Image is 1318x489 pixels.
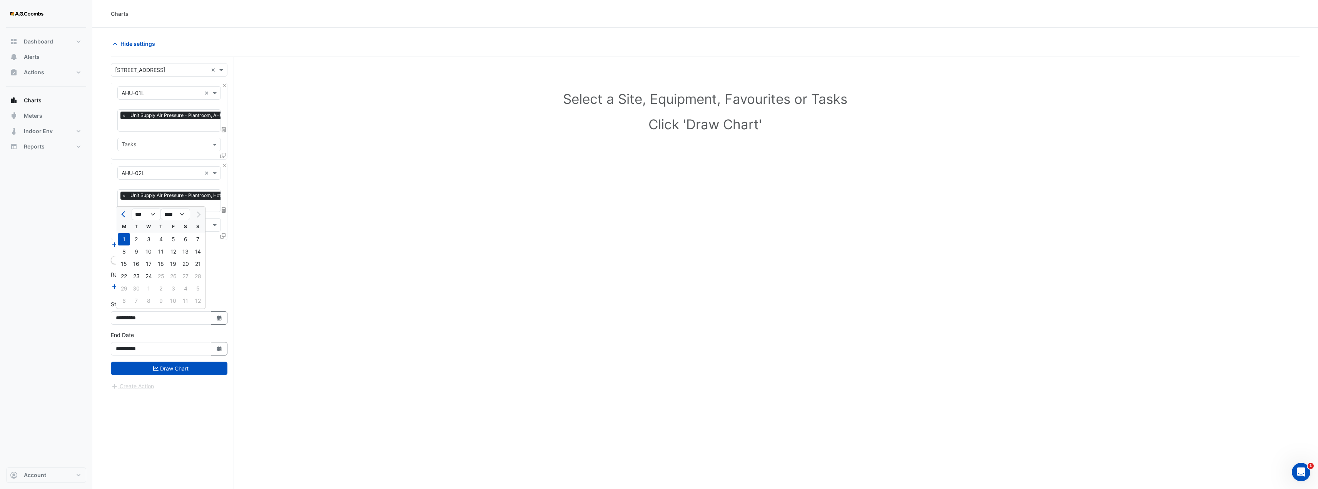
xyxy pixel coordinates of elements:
[130,233,142,245] div: 2
[222,83,227,88] button: Close
[129,112,236,119] span: Unit Supply Air Pressure - Plantroom, AHU-01L
[130,270,142,282] div: 23
[24,471,46,479] span: Account
[179,258,192,270] div: 20
[120,140,136,150] div: Tasks
[118,270,130,282] div: 22
[130,245,142,258] div: 9
[192,258,204,270] div: 21
[167,258,179,270] div: 19
[192,245,204,258] div: 14
[192,245,204,258] div: Sunday, September 14, 2025
[6,93,86,108] button: Charts
[179,258,192,270] div: Saturday, September 20, 2025
[155,258,167,270] div: 18
[24,127,53,135] span: Indoor Env
[9,6,44,22] img: Company Logo
[221,207,227,213] span: Choose Function
[111,270,151,279] label: Reference Lines
[6,139,86,154] button: Reports
[129,192,236,199] span: Unit Supply Air Pressure - Plantroom, Hot Deck
[142,233,155,245] div: 3
[130,270,142,282] div: Tuesday, September 23, 2025
[10,112,18,120] app-icon: Meters
[155,233,167,245] div: Thursday, September 4, 2025
[142,258,155,270] div: 17
[142,270,155,282] div: 24
[120,112,127,119] span: ×
[142,220,155,233] div: W
[155,220,167,233] div: T
[179,233,192,245] div: 6
[167,233,179,245] div: Friday, September 5, 2025
[6,108,86,124] button: Meters
[10,38,18,45] app-icon: Dashboard
[142,270,155,282] div: Wednesday, September 24, 2025
[192,233,204,245] div: Sunday, September 7, 2025
[111,240,157,249] button: Add Equipment
[128,116,1283,132] h1: Click 'Draw Chart'
[130,245,142,258] div: Tuesday, September 9, 2025
[155,245,167,258] div: 11
[179,233,192,245] div: Saturday, September 6, 2025
[167,245,179,258] div: 12
[192,220,204,233] div: S
[120,40,155,48] span: Hide settings
[220,152,226,159] span: Clone Favourites and Tasks from this Equipment to other Equipment
[130,220,142,233] div: T
[204,169,211,177] span: Clear
[24,112,42,120] span: Meters
[167,220,179,233] div: F
[179,245,192,258] div: 13
[142,245,155,258] div: 10
[128,91,1283,107] h1: Select a Site, Equipment, Favourites or Tasks
[6,65,86,80] button: Actions
[221,126,227,133] span: Choose Function
[111,362,227,375] button: Draw Chart
[118,258,130,270] div: Monday, September 15, 2025
[167,245,179,258] div: Friday, September 12, 2025
[179,245,192,258] div: Saturday, September 13, 2025
[6,49,86,65] button: Alerts
[211,66,217,74] span: Clear
[155,258,167,270] div: Thursday, September 18, 2025
[118,270,130,282] div: Monday, September 22, 2025
[155,245,167,258] div: Thursday, September 11, 2025
[192,258,204,270] div: Sunday, September 21, 2025
[118,233,130,245] div: 1
[1308,463,1314,469] span: 1
[10,97,18,104] app-icon: Charts
[222,163,227,168] button: Close
[24,143,45,150] span: Reports
[132,209,161,220] select: Select month
[118,245,130,258] div: 8
[111,331,134,339] label: End Date
[118,245,130,258] div: Monday, September 8, 2025
[111,300,137,308] label: Start Date
[130,258,142,270] div: Tuesday, September 16, 2025
[204,89,211,97] span: Clear
[142,245,155,258] div: Wednesday, September 10, 2025
[130,258,142,270] div: 16
[111,37,160,50] button: Hide settings
[6,34,86,49] button: Dashboard
[120,192,127,199] span: ×
[155,233,167,245] div: 4
[111,282,168,291] button: Add Reference Line
[24,97,42,104] span: Charts
[167,258,179,270] div: Friday, September 19, 2025
[142,233,155,245] div: Wednesday, September 3, 2025
[179,220,192,233] div: S
[6,124,86,139] button: Indoor Env
[220,232,226,239] span: Clone Favourites and Tasks from this Equipment to other Equipment
[10,53,18,61] app-icon: Alerts
[10,143,18,150] app-icon: Reports
[24,68,44,76] span: Actions
[142,258,155,270] div: Wednesday, September 17, 2025
[10,68,18,76] app-icon: Actions
[10,127,18,135] app-icon: Indoor Env
[118,258,130,270] div: 15
[161,209,190,220] select: Select year
[111,10,129,18] div: Charts
[118,220,130,233] div: M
